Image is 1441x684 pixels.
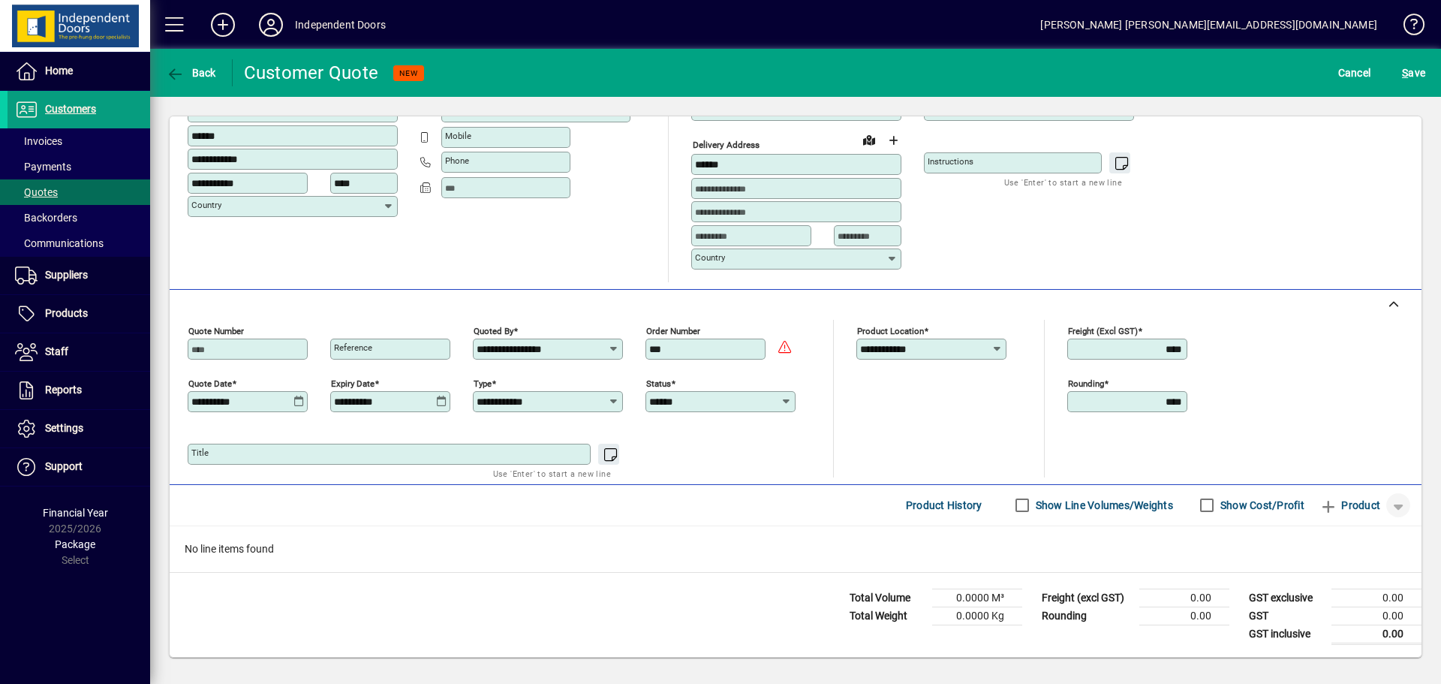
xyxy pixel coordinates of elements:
[1331,607,1421,625] td: 0.00
[55,538,95,550] span: Package
[8,128,150,154] a: Invoices
[45,422,83,434] span: Settings
[881,128,905,152] button: Choose address
[1338,61,1371,85] span: Cancel
[8,295,150,333] a: Products
[1241,607,1331,625] td: GST
[1068,325,1138,336] mat-label: Freight (excl GST)
[646,325,700,336] mat-label: Order number
[857,325,924,336] mat-label: Product location
[8,372,150,409] a: Reports
[1040,13,1377,37] div: [PERSON_NAME] [PERSON_NAME][EMAIL_ADDRESS][DOMAIN_NAME]
[1331,625,1421,643] td: 0.00
[191,200,221,210] mat-label: Country
[150,59,233,86] app-page-header-button: Back
[45,65,73,77] span: Home
[45,103,96,115] span: Customers
[45,345,68,357] span: Staff
[445,131,471,141] mat-label: Mobile
[8,257,150,294] a: Suppliers
[1139,589,1229,607] td: 0.00
[1004,173,1122,191] mat-hint: Use 'Enter' to start a new line
[334,342,372,353] mat-label: Reference
[45,307,88,319] span: Products
[842,607,932,625] td: Total Weight
[474,378,492,388] mat-label: Type
[45,460,83,472] span: Support
[8,333,150,371] a: Staff
[15,186,58,198] span: Quotes
[15,135,62,147] span: Invoices
[8,410,150,447] a: Settings
[170,526,1421,572] div: No line items found
[15,212,77,224] span: Backorders
[295,13,386,37] div: Independent Doors
[15,237,104,249] span: Communications
[695,252,725,263] mat-label: Country
[1034,607,1139,625] td: Rounding
[331,378,375,388] mat-label: Expiry date
[188,325,244,336] mat-label: Quote number
[928,156,973,167] mat-label: Instructions
[1034,589,1139,607] td: Freight (excl GST)
[8,448,150,486] a: Support
[857,128,881,152] a: View on map
[188,378,232,388] mat-label: Quote date
[8,205,150,231] a: Backorders
[1334,59,1375,86] button: Cancel
[1241,625,1331,643] td: GST inclusive
[8,53,150,90] a: Home
[8,231,150,256] a: Communications
[932,607,1022,625] td: 0.0000 Kg
[900,492,988,519] button: Product History
[1241,589,1331,607] td: GST exclusive
[45,269,88,281] span: Suppliers
[842,589,932,607] td: Total Volume
[1331,589,1421,607] td: 0.00
[1312,492,1388,519] button: Product
[445,155,469,166] mat-label: Phone
[43,507,108,519] span: Financial Year
[8,154,150,179] a: Payments
[244,61,379,85] div: Customer Quote
[247,11,295,38] button: Profile
[15,161,71,173] span: Payments
[1319,493,1380,517] span: Product
[399,68,418,78] span: NEW
[1402,61,1425,85] span: ave
[162,59,220,86] button: Back
[646,378,671,388] mat-label: Status
[1139,607,1229,625] td: 0.00
[1068,378,1104,388] mat-label: Rounding
[191,447,209,458] mat-label: Title
[166,67,216,79] span: Back
[199,11,247,38] button: Add
[1398,59,1429,86] button: Save
[45,384,82,396] span: Reports
[1402,67,1408,79] span: S
[8,179,150,205] a: Quotes
[1392,3,1422,52] a: Knowledge Base
[906,493,982,517] span: Product History
[932,589,1022,607] td: 0.0000 M³
[493,465,611,482] mat-hint: Use 'Enter' to start a new line
[1033,498,1173,513] label: Show Line Volumes/Weights
[474,325,513,336] mat-label: Quoted by
[1217,498,1304,513] label: Show Cost/Profit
